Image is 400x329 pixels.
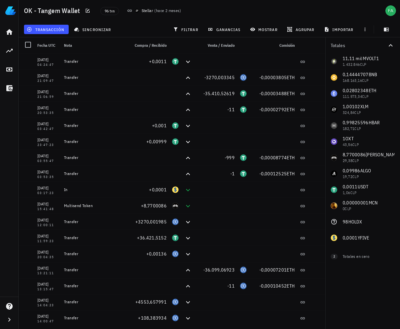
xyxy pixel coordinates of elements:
div: [DATE] [37,249,59,256]
span: ( ) [154,7,181,14]
div: In [64,187,124,192]
span: -0,00012525 [259,171,287,177]
div: Transfer [64,315,124,321]
div: USDC-icon [172,251,179,257]
div: 21:06:59 [37,95,59,99]
div: [DATE] [37,105,59,111]
span: hace 2 meses [156,8,180,13]
span: Nota [64,43,72,48]
div: Transfer [64,235,124,240]
div: [DATE] [37,313,59,320]
div: Transfer [64,107,124,112]
div: 04:24:47 [37,63,59,66]
div: [DATE] [37,169,59,175]
div: Multisend Token [64,203,124,208]
div: 14:00:47 [37,320,59,323]
div: USDC-icon [172,315,179,321]
div: 03:17:23 [37,191,59,195]
div: Compra / Recibido [127,37,169,53]
div: 20:53:35 [37,111,59,115]
span: ETH [287,171,295,177]
div: Transfer [64,123,124,128]
div: USDT-icon [240,170,247,177]
div: 13:21:11 [37,272,59,275]
div: 15:41:48 [37,207,59,211]
span: ETH [287,107,295,113]
div: Transfer [64,139,124,144]
div: 20:04:35 [37,256,59,259]
div: 14:04:23 [37,304,59,307]
span: -0,00010452 [259,283,287,289]
div: 12:00:11 [37,223,59,227]
div: USDT-icon [172,138,179,145]
span: +108,383934 [138,315,167,321]
div: USDT-icon [172,234,179,241]
span: +0,00136 [146,251,167,257]
span: +0,0011 [149,58,167,64]
span: -3270,003345 [204,74,235,80]
span: +8,7700086 [141,203,167,209]
div: Transfer [64,75,124,80]
img: LedgiFi [5,5,16,16]
span: -35.410,52619 [203,91,235,97]
div: [DATE] [37,72,59,79]
button: sincronizar [71,25,115,34]
div: Comisión [249,37,297,53]
div: Transfer [64,251,124,257]
div: USDC-icon [240,74,247,81]
span: -0,00002792 [259,107,287,113]
span: ETH [287,74,295,80]
div: [DATE] [37,185,59,191]
div: Stellar [142,7,153,14]
div: [DATE] [37,56,59,63]
span: Fecha UTC [37,43,55,48]
div: Totales en cero [343,254,381,260]
div: 21:09:47 [37,79,59,83]
div: USDT-icon [240,90,247,97]
span: Compra / Recibido [135,43,167,48]
span: +0,00999 [146,139,167,145]
img: xlm.svg [135,9,139,13]
span: ETH [287,283,295,289]
span: -0,00003488 [259,91,287,97]
div: USDC-icon [240,267,247,273]
div: [DATE] [37,153,59,159]
div: MARCO-icon [172,202,179,209]
button: importar [321,25,358,34]
span: +0,0001 [149,187,167,193]
span: +4553,657991 [135,299,167,305]
span: -0,00003805 [259,74,287,80]
div: Transfer [64,91,124,96]
div: Transfer [64,267,124,273]
div: Transfer [64,155,124,160]
div: 03:42:47 [37,127,59,131]
div: USDT-icon [172,58,179,65]
h1: OK - Tangem Wallet [24,5,83,16]
span: agrupar [288,27,314,32]
div: 03:55:47 [37,159,59,163]
div: USDT-icon [240,106,247,113]
div: [DATE] [37,137,59,143]
div: USDT-icon [172,122,179,129]
span: +0,001 [152,123,167,129]
div: [DATE] [37,201,59,207]
div: 03:53:35 [37,175,59,179]
span: Venta / Enviado [208,43,235,48]
span: filtrar [174,27,198,32]
div: Transfer [64,219,124,224]
div: USDT-icon [240,154,247,161]
span: +36.421,5152 [137,235,167,241]
span: sincronizar [75,27,111,32]
div: Transfer [64,299,124,305]
div: [DATE] [37,281,59,288]
div: [DATE] [37,89,59,95]
span: -1 [230,171,235,177]
div: Fecha UTC [35,37,61,53]
button: filtrar [170,25,202,34]
span: ETH [287,155,295,161]
div: 13:15:47 [37,288,59,291]
div: Nota [61,37,127,53]
div: [DATE] [37,233,59,239]
span: 96 txs [105,7,115,15]
div: 11:59:23 [37,239,59,243]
